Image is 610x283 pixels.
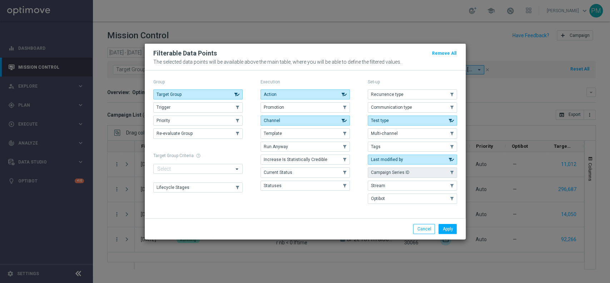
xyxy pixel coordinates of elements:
button: Optibot [368,194,457,204]
span: Trigger [157,105,170,110]
span: Lifecycle Stages [157,185,189,190]
span: Channel [264,118,280,123]
span: help_outline [196,153,201,158]
h2: Filterable Data Points [153,49,217,58]
button: Priority [153,116,243,126]
span: Re-evaluate Group [157,131,193,136]
span: Recurrence type [371,92,403,97]
button: Communication type [368,102,457,112]
span: Target Group [157,92,182,97]
button: Test type [368,116,457,126]
button: Target Group [153,89,243,99]
p: Execution [261,79,350,85]
button: Multi-channel [368,128,457,138]
button: Recurrence type [368,89,457,99]
span: Statuses [264,183,282,188]
button: Remove All [431,49,457,57]
p: Set-up [368,79,457,85]
button: Promotion [261,102,350,112]
span: Last modified by [371,157,403,162]
button: Cancel [413,224,435,234]
button: Action [261,89,350,99]
button: Template [261,128,350,138]
button: Stream [368,181,457,191]
button: Channel [261,116,350,126]
span: Current Status [264,170,292,175]
span: Communication type [371,105,412,110]
button: Trigger [153,102,243,112]
span: Campaign Series ID [371,170,410,175]
button: Increase Is Statistically Credible [261,155,350,165]
button: Current Status [261,167,350,177]
span: Action [264,92,277,97]
button: Apply [438,224,457,234]
span: Test type [371,118,389,123]
button: Last modified by [368,155,457,165]
span: Multi-channel [371,131,398,136]
span: Run Anyway [264,144,288,149]
span: Increase Is Statistically Credible [264,157,327,162]
button: Run Anyway [261,142,350,152]
button: Re-evaluate Group [153,128,243,138]
p: Group [153,79,243,85]
button: Campaign Series ID [368,167,457,177]
span: Template [264,131,282,136]
span: Priority [157,118,170,123]
h1: Target Group Criteria [153,153,243,158]
button: Statuses [261,181,350,191]
span: Stream [371,183,385,188]
span: Promotion [264,105,284,110]
span: Tags [371,144,381,149]
button: Lifecycle Stages [153,182,243,192]
button: Tags [368,142,457,152]
p: The selected data points will be available above the main table, where you will be able to define... [153,59,457,65]
span: Optibot [371,196,385,201]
